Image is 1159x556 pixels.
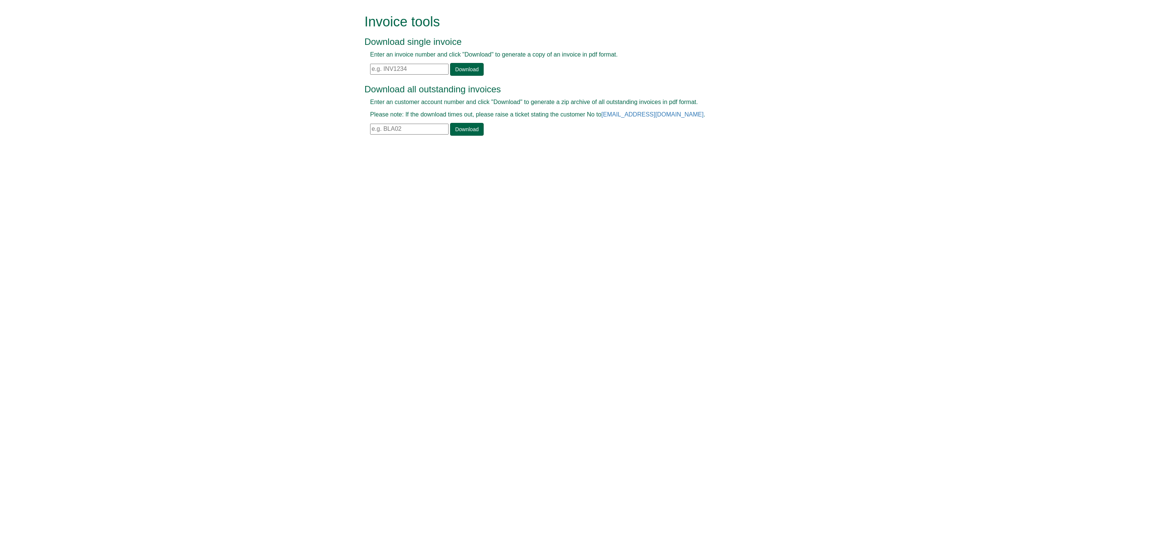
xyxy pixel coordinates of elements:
h1: Invoice tools [364,14,778,29]
p: Enter an invoice number and click "Download" to generate a copy of an invoice in pdf format. [370,51,772,59]
p: Please note: If the download times out, please raise a ticket stating the customer No to . [370,110,772,119]
h3: Download all outstanding invoices [364,84,778,94]
h3: Download single invoice [364,37,778,47]
a: Download [450,123,483,136]
input: e.g. BLA02 [370,124,449,135]
a: [EMAIL_ADDRESS][DOMAIN_NAME] [601,111,704,118]
input: e.g. INV1234 [370,64,449,75]
a: Download [450,63,483,76]
p: Enter an customer account number and click "Download" to generate a zip archive of all outstandin... [370,98,772,107]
